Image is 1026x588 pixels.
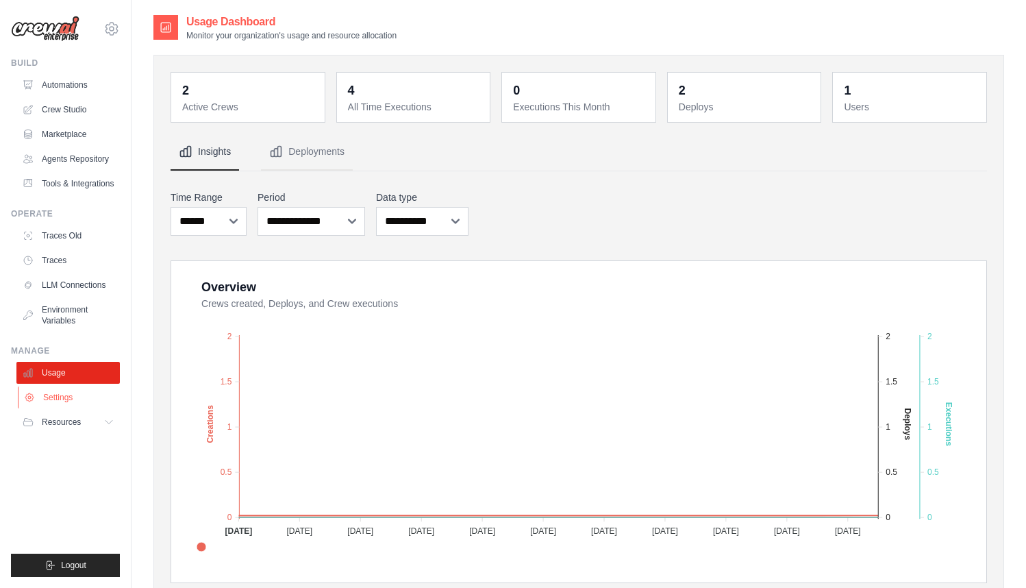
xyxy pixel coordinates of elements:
[376,191,468,204] label: Data type
[927,332,932,341] tspan: 2
[182,81,189,100] div: 2
[171,134,987,171] nav: Tabs
[886,422,890,432] tspan: 1
[844,81,851,100] div: 1
[16,411,120,433] button: Resources
[11,345,120,356] div: Manage
[927,377,939,387] tspan: 1.5
[61,560,86,571] span: Logout
[16,99,120,121] a: Crew Studio
[886,513,890,522] tspan: 0
[11,208,120,219] div: Operate
[201,278,256,297] div: Overview
[171,191,247,204] label: Time Range
[286,526,312,536] tspan: [DATE]
[16,274,120,296] a: LLM Connections
[16,173,120,195] a: Tools & Integrations
[944,402,953,446] text: Executions
[774,526,800,536] tspan: [DATE]
[205,405,215,443] text: Creations
[16,123,120,145] a: Marketplace
[835,526,861,536] tspan: [DATE]
[182,100,316,114] dt: Active Crews
[16,225,120,247] a: Traces Old
[886,332,890,341] tspan: 2
[171,134,239,171] button: Insights
[844,100,978,114] dt: Users
[186,14,397,30] h2: Usage Dashboard
[679,100,813,114] dt: Deploys
[348,81,355,100] div: 4
[258,191,365,204] label: Period
[18,387,121,408] a: Settings
[408,526,434,536] tspan: [DATE]
[679,81,686,100] div: 2
[469,526,495,536] tspan: [DATE]
[713,526,739,536] tspan: [DATE]
[16,148,120,170] a: Agents Repository
[927,422,932,432] tspan: 1
[652,526,678,536] tspan: [DATE]
[591,526,617,536] tspan: [DATE]
[347,526,373,536] tspan: [DATE]
[513,81,520,100] div: 0
[927,513,932,522] tspan: 0
[227,332,232,341] tspan: 2
[16,299,120,332] a: Environment Variables
[348,100,482,114] dt: All Time Executions
[11,16,79,42] img: Logo
[227,422,232,432] tspan: 1
[11,554,120,577] button: Logout
[42,417,81,428] span: Resources
[530,526,556,536] tspan: [DATE]
[513,100,647,114] dt: Executions This Month
[225,526,252,536] tspan: [DATE]
[886,467,897,477] tspan: 0.5
[927,467,939,477] tspan: 0.5
[11,58,120,69] div: Build
[221,467,232,477] tspan: 0.5
[261,134,353,171] button: Deployments
[201,297,970,310] dt: Crews created, Deploys, and Crew executions
[227,513,232,522] tspan: 0
[16,74,120,96] a: Automations
[903,408,912,441] text: Deploys
[221,377,232,387] tspan: 1.5
[186,30,397,41] p: Monitor your organization's usage and resource allocation
[886,377,897,387] tspan: 1.5
[16,249,120,271] a: Traces
[16,362,120,384] a: Usage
